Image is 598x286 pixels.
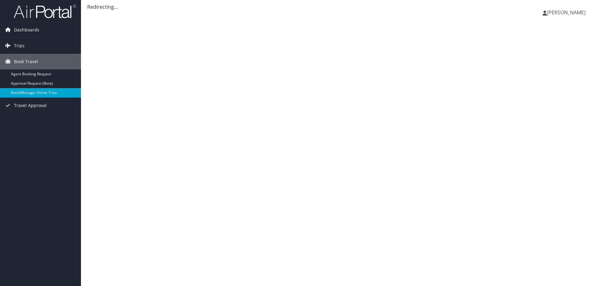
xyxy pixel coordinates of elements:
[543,3,592,22] a: [PERSON_NAME]
[14,98,47,113] span: Travel Approval
[14,38,25,54] span: Trips
[14,4,76,19] img: airportal-logo.png
[14,22,39,38] span: Dashboards
[87,3,592,11] div: Redirecting...
[14,54,38,69] span: Book Travel
[547,9,586,16] span: [PERSON_NAME]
